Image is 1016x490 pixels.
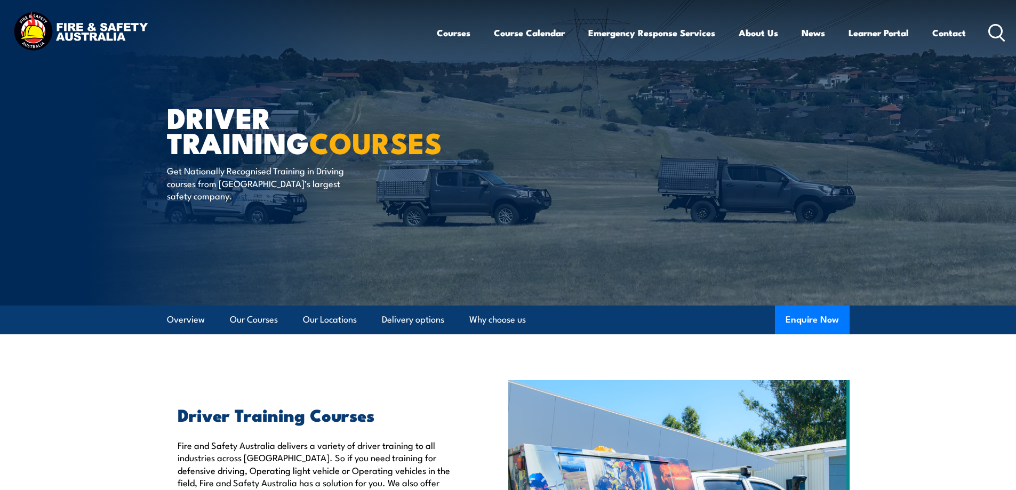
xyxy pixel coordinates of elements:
[230,306,278,334] a: Our Courses
[178,407,459,422] h2: Driver Training Courses
[802,19,825,47] a: News
[167,306,205,334] a: Overview
[932,19,966,47] a: Contact
[382,306,444,334] a: Delivery options
[469,306,526,334] a: Why choose us
[437,19,470,47] a: Courses
[167,105,430,154] h1: Driver Training
[849,19,909,47] a: Learner Portal
[233,189,247,202] a: test
[775,306,850,334] button: Enquire Now
[739,19,778,47] a: About Us
[309,119,442,164] strong: COURSES
[303,306,357,334] a: Our Locations
[588,19,715,47] a: Emergency Response Services
[494,19,565,47] a: Course Calendar
[167,164,362,202] p: Get Nationally Recognised Training in Driving courses from [GEOGRAPHIC_DATA]’s largest safety com...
